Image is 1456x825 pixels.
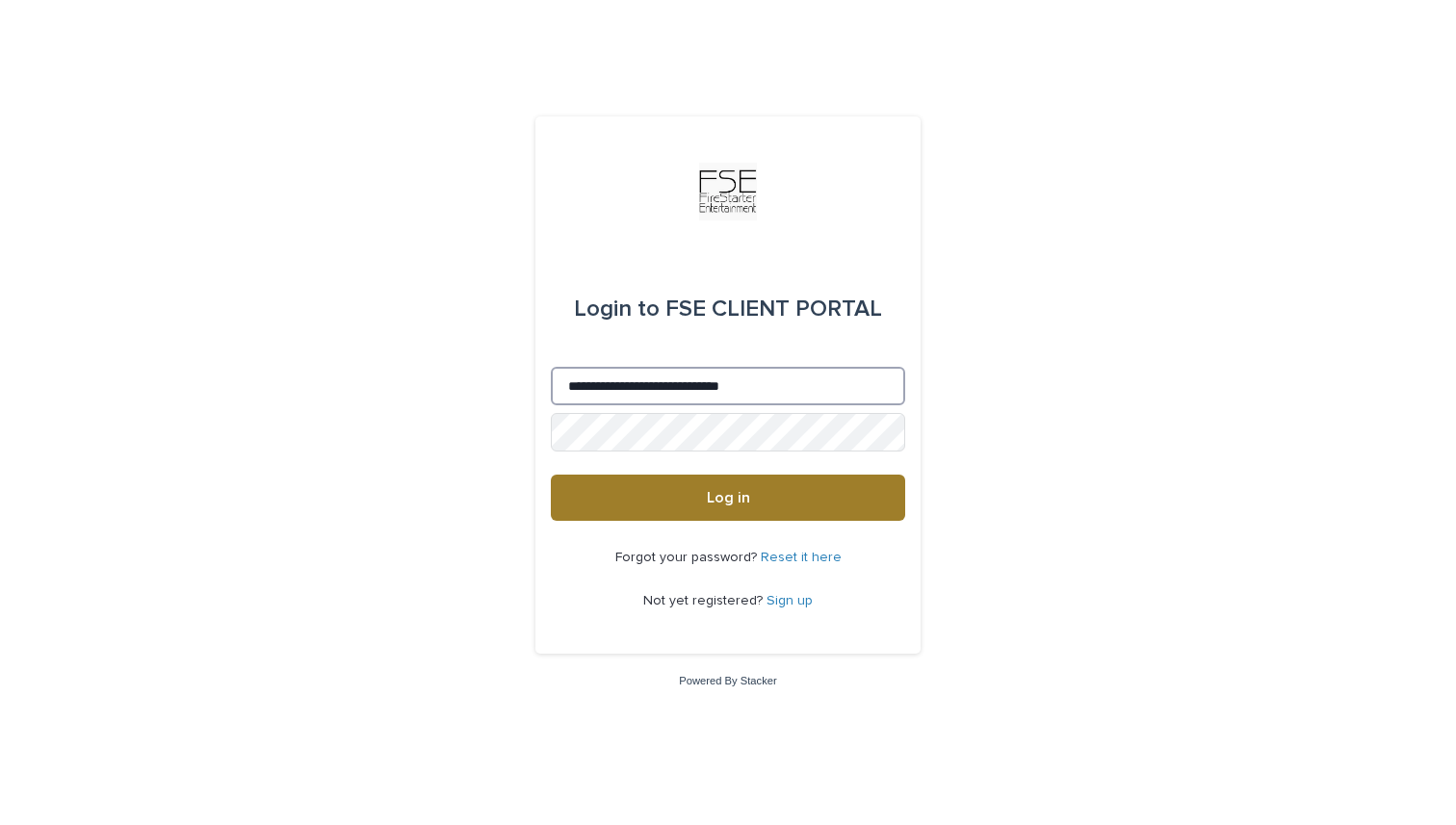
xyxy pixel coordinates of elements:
[707,490,750,505] span: Log in
[574,297,660,321] span: Login to
[761,551,842,564] a: Reset it here
[679,675,776,686] a: Powered By Stacker
[574,282,882,336] div: FSE CLIENT PORTAL
[615,551,761,564] span: Forgot your password?
[643,594,767,607] span: Not yet registered?
[551,475,905,521] button: Log in
[767,594,813,607] a: Sign up
[699,163,757,220] img: Km9EesSdRbS9ajqhBzyo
